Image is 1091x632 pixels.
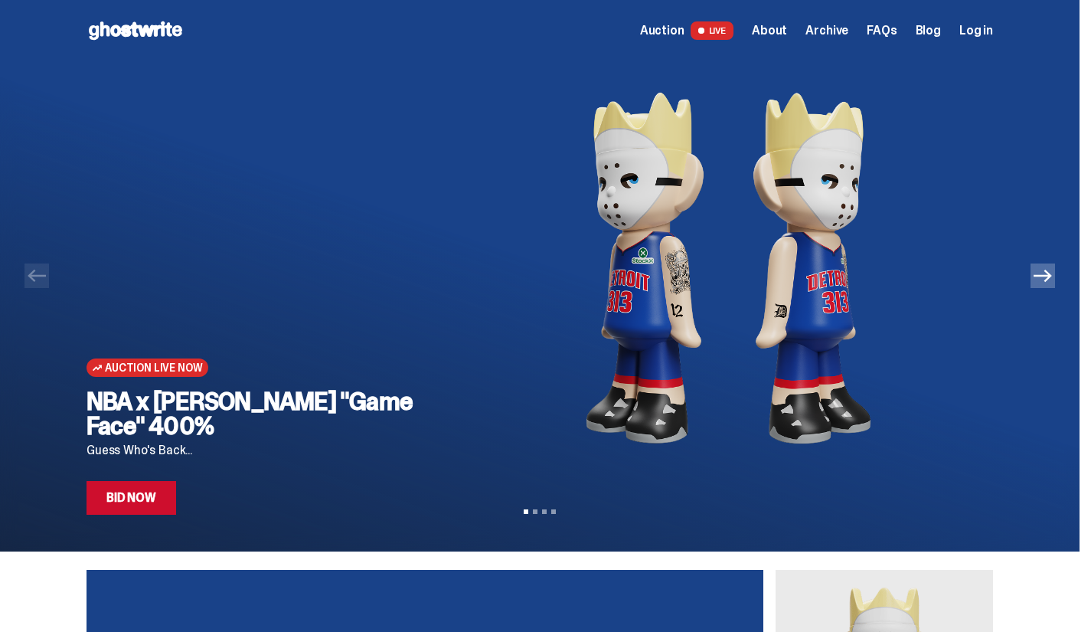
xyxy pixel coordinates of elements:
[551,509,556,514] button: View slide 4
[488,61,969,475] img: NBA x Eminem "Game Face" 400%
[533,509,537,514] button: View slide 2
[87,444,464,457] p: Guess Who's Back...
[867,25,897,37] a: FAQs
[87,389,464,438] h2: NBA x [PERSON_NAME] "Game Face" 400%
[542,509,547,514] button: View slide 3
[24,264,49,288] button: Previous
[524,509,528,514] button: View slide 1
[1031,264,1055,288] button: Next
[959,25,993,37] a: Log in
[87,481,176,515] a: Bid Now
[752,25,787,37] a: About
[805,25,848,37] a: Archive
[916,25,941,37] a: Blog
[691,21,734,40] span: LIVE
[640,21,733,40] a: Auction LIVE
[105,362,202,374] span: Auction Live Now
[640,25,684,37] span: Auction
